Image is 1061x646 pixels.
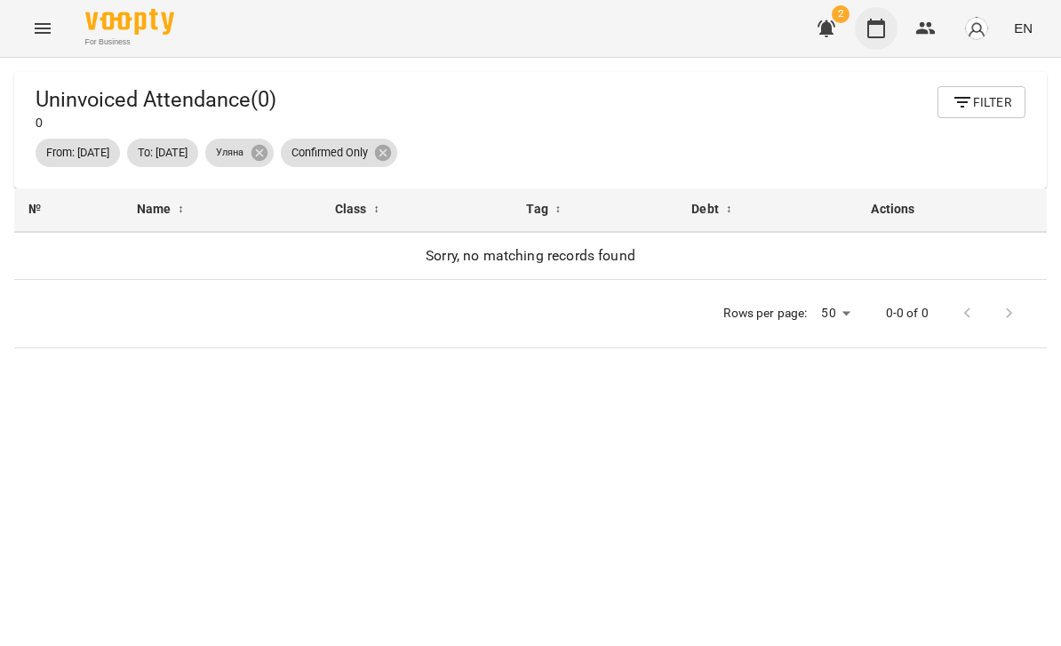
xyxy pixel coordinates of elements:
[36,86,276,114] h5: Uninvoiced Attendance ( 0 )
[964,16,989,41] img: avatar_s.png
[1014,19,1033,37] span: EN
[36,145,120,161] span: From: [DATE]
[723,305,807,323] p: Rows per page:
[178,199,183,220] span: ↕
[871,199,1033,220] div: Actions
[36,86,276,132] div: 0
[85,36,174,48] span: For Business
[28,243,1033,268] h6: Sorry, no matching records found
[691,199,719,220] span: Debt
[937,86,1025,118] button: Filter
[216,146,244,161] p: Уляна
[127,145,198,161] span: To: [DATE]
[28,199,108,220] div: №
[281,145,379,161] span: Confirmed Only
[205,139,274,167] div: Уляна
[555,199,561,220] span: ↕
[886,305,929,323] p: 0-0 of 0
[85,9,174,35] img: Voopty Logo
[21,7,64,50] button: Menu
[526,199,547,220] span: Tag
[335,199,367,220] span: Class
[281,139,397,167] div: Confirmed Only
[832,5,850,23] span: 2
[373,199,379,220] span: ↕
[814,300,857,326] div: 50
[726,199,731,220] span: ↕
[1007,12,1040,44] button: EN
[952,92,1011,113] span: Filter
[137,199,172,220] span: Name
